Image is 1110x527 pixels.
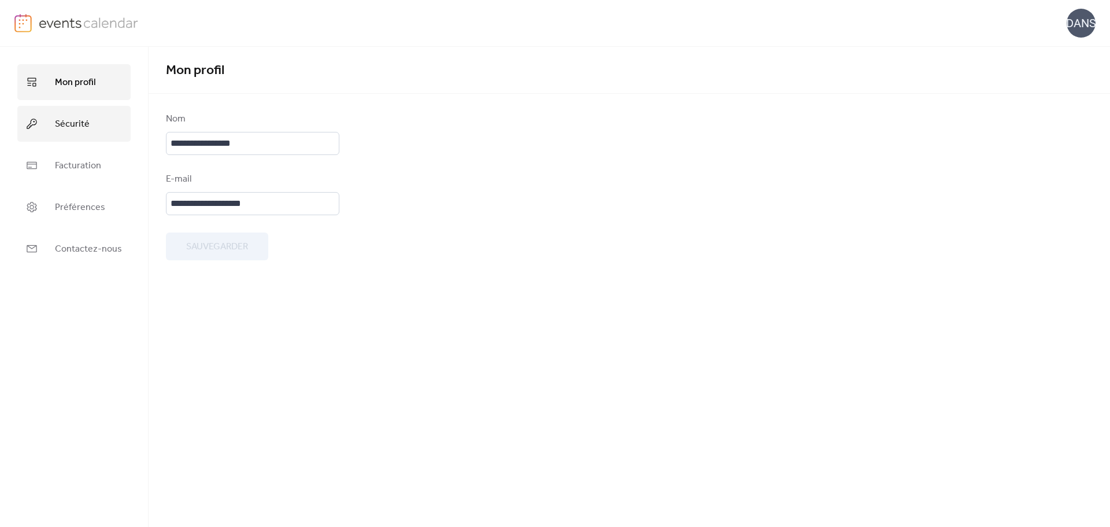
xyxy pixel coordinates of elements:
[166,170,192,188] font: E-mail
[17,106,131,142] a: Sécurité
[17,189,131,225] a: Préférences
[55,198,105,216] font: Préférences
[1066,16,1096,30] font: DANS
[39,14,139,31] img: logotype
[55,157,101,175] font: Facturation
[17,148,131,183] a: Facturation
[14,14,32,32] img: logo
[17,231,131,267] a: Contactez-nous
[166,58,224,83] font: Mon profil
[55,240,122,258] font: Contactez-nous
[17,64,131,100] a: Mon profil
[166,110,186,128] font: Nom
[55,73,95,91] font: Mon profil
[55,115,90,133] font: Sécurité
